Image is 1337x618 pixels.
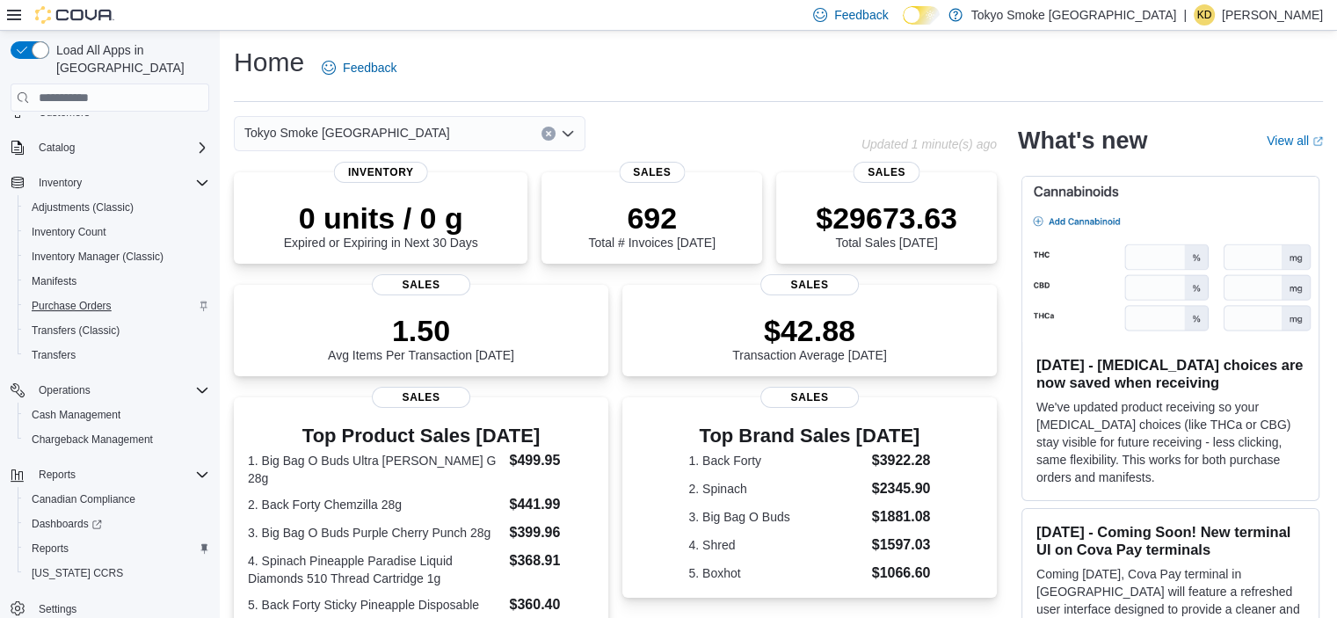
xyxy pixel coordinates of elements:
span: Cash Management [32,408,120,422]
span: Purchase Orders [25,295,209,316]
span: Load All Apps in [GEOGRAPHIC_DATA] [49,41,209,76]
p: 692 [588,200,715,236]
dd: $1066.60 [872,563,931,584]
span: Catalog [32,137,209,158]
h3: [DATE] - [MEDICAL_DATA] choices are now saved when receiving [1036,356,1304,391]
span: Canadian Compliance [32,492,135,506]
button: Inventory Count [18,220,216,244]
span: Transfers (Classic) [32,324,120,338]
dt: 5. Boxhot [688,564,864,582]
span: Operations [39,383,91,397]
dt: 1. Back Forty [688,452,864,469]
span: Adjustments (Classic) [25,197,209,218]
input: Dark Mode [903,6,940,25]
button: Clear input [541,127,556,141]
span: Sales [372,387,470,408]
span: Feedback [834,6,888,24]
span: Manifests [25,271,209,292]
dt: 2. Spinach [688,480,864,498]
dd: $368.91 [509,550,593,571]
a: Reports [25,538,76,559]
a: Adjustments (Classic) [25,197,141,218]
a: [US_STATE] CCRS [25,563,130,584]
dt: 1. Big Bag O Buds Ultra [PERSON_NAME] G 28g [248,452,502,487]
button: Inventory [4,171,216,195]
span: Sales [372,274,470,295]
h3: [DATE] - Coming Soon! New terminal UI on Cova Pay terminals [1036,523,1304,558]
span: Chargeback Management [25,429,209,450]
span: Sales [619,162,685,183]
button: Cash Management [18,403,216,427]
h3: Top Product Sales [DATE] [248,425,594,447]
dd: $499.95 [509,450,593,471]
p: $29673.63 [816,200,957,236]
a: Chargeback Management [25,429,160,450]
a: Dashboards [25,513,109,534]
p: We've updated product receiving so your [MEDICAL_DATA] choices (like THCa or CBG) stay visible fo... [1036,398,1304,486]
a: Feedback [315,50,403,85]
button: Catalog [4,135,216,160]
button: Inventory [32,172,89,193]
svg: External link [1312,136,1323,147]
span: Reports [32,464,209,485]
span: Sales [760,274,859,295]
button: Purchase Orders [18,294,216,318]
dt: 4. Shred [688,536,864,554]
span: Reports [39,468,76,482]
span: [US_STATE] CCRS [32,566,123,580]
h2: What's new [1018,127,1147,155]
span: Transfers [25,345,209,366]
dd: $2345.90 [872,478,931,499]
span: Operations [32,380,209,401]
span: Transfers (Classic) [25,320,209,341]
button: Reports [18,536,216,561]
dt: 3. Big Bag O Buds [688,508,864,526]
a: Purchase Orders [25,295,119,316]
button: Adjustments (Classic) [18,195,216,220]
a: Canadian Compliance [25,489,142,510]
a: Inventory Count [25,222,113,243]
span: Tokyo Smoke [GEOGRAPHIC_DATA] [244,122,450,143]
span: Inventory [32,172,209,193]
dt: 4. Spinach Pineapple Paradise Liquid Diamonds 510 Thread Cartridge 1g [248,552,502,587]
span: Manifests [32,274,76,288]
p: Tokyo Smoke [GEOGRAPHIC_DATA] [971,4,1177,25]
div: Transaction Average [DATE] [732,313,887,362]
span: Settings [39,602,76,616]
p: [PERSON_NAME] [1222,4,1323,25]
span: Inventory [39,176,82,190]
span: Dashboards [25,513,209,534]
span: Cash Management [25,404,209,425]
span: Feedback [343,59,396,76]
div: Total # Invoices [DATE] [588,200,715,250]
p: 1.50 [328,313,514,348]
div: Total Sales [DATE] [816,200,957,250]
button: Transfers [18,343,216,367]
p: | [1183,4,1187,25]
button: Operations [32,380,98,401]
div: Expired or Expiring in Next 30 Days [284,200,478,250]
h3: Top Brand Sales [DATE] [688,425,930,447]
a: Dashboards [18,512,216,536]
button: Transfers (Classic) [18,318,216,343]
a: Inventory Manager (Classic) [25,246,171,267]
span: Reports [25,538,209,559]
dd: $360.40 [509,594,593,615]
button: Reports [32,464,83,485]
span: Washington CCRS [25,563,209,584]
dt: 3. Big Bag O Buds Purple Cherry Punch 28g [248,524,502,542]
span: Chargeback Management [32,433,153,447]
dd: $441.99 [509,494,593,515]
span: Dashboards [32,517,102,531]
dt: 2. Back Forty Chemzilla 28g [248,496,502,513]
button: Reports [4,462,216,487]
span: Sales [854,162,919,183]
button: Open list of options [561,127,575,141]
p: Updated 1 minute(s) ago [861,137,997,151]
button: Manifests [18,269,216,294]
span: Inventory Manager (Classic) [25,246,209,267]
span: Purchase Orders [32,299,112,313]
p: 0 units / 0 g [284,200,478,236]
span: Inventory Count [25,222,209,243]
